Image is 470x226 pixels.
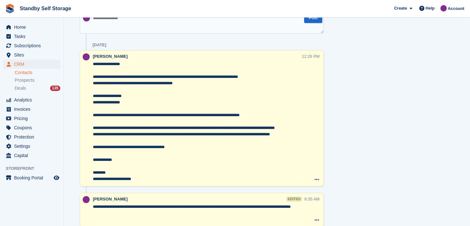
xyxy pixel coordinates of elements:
[14,60,52,69] span: CRM
[93,54,128,59] span: [PERSON_NAME]
[3,123,60,132] a: menu
[3,151,60,160] a: menu
[3,60,60,69] a: menu
[3,50,60,59] a: menu
[15,85,60,92] a: Deals 135
[3,41,60,50] a: menu
[3,105,60,114] a: menu
[394,5,407,11] span: Create
[50,86,60,91] div: 135
[14,142,52,151] span: Settings
[53,174,60,182] a: Preview store
[6,165,63,172] span: Storefront
[83,53,90,60] img: Sue Ford
[3,173,60,182] a: menu
[14,151,52,160] span: Capital
[15,77,34,83] span: Prospects
[3,132,60,141] a: menu
[14,32,52,41] span: Tasks
[15,85,26,91] span: Deals
[14,114,52,123] span: Pricing
[14,50,52,59] span: Sites
[5,4,15,13] img: stora-icon-8386f47178a22dfd0bd8f6a31ec36ba5ce8667c1dd55bd0f319d3a0aa187defe.svg
[14,173,52,182] span: Booking Portal
[3,23,60,32] a: menu
[304,13,322,23] button: Post
[93,197,128,201] span: [PERSON_NAME]
[448,5,464,12] span: Account
[3,95,60,104] a: menu
[3,142,60,151] a: menu
[93,42,106,48] div: [DATE]
[14,123,52,132] span: Coupons
[14,132,52,141] span: Protection
[287,197,302,201] div: edited
[440,5,447,11] img: Sue Ford
[83,196,90,203] img: Sue Ford
[15,77,60,84] a: Prospects
[14,23,52,32] span: Home
[83,14,90,21] img: Sue Ford
[426,5,435,11] span: Help
[3,114,60,123] a: menu
[15,70,60,76] a: Contacts
[302,53,320,59] div: 12:26 PM
[14,41,52,50] span: Subscriptions
[14,95,52,104] span: Analytics
[304,196,320,202] div: 8:35 AM
[3,32,60,41] a: menu
[14,105,52,114] span: Invoices
[17,3,74,14] a: Standby Self Storage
